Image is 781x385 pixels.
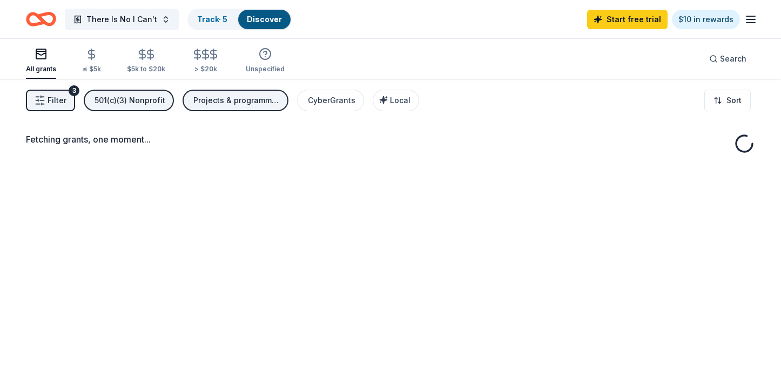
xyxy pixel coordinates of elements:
button: Track· 5Discover [187,9,292,30]
button: ≤ $5k [82,44,101,79]
div: ≤ $5k [82,65,101,73]
button: There Is No I Can't [65,9,179,30]
button: $5k to $20k [127,44,165,79]
div: Unspecified [246,65,285,73]
div: All grants [26,65,56,73]
a: Track· 5 [197,15,227,24]
div: Projects & programming, Education [193,94,280,107]
button: 501(c)(3) Nonprofit [84,90,174,111]
div: > $20k [191,65,220,73]
div: Fetching grants, one moment... [26,133,755,146]
button: Projects & programming, Education [183,90,288,111]
span: Sort [726,94,742,107]
button: Filter3 [26,90,75,111]
div: 3 [69,85,79,96]
a: Discover [247,15,282,24]
span: Search [720,52,746,65]
div: CyberGrants [308,94,355,107]
span: Filter [48,94,66,107]
button: Sort [704,90,751,111]
a: $10 in rewards [672,10,740,29]
button: Local [373,90,419,111]
span: There Is No I Can't [86,13,157,26]
a: Start free trial [587,10,668,29]
button: Search [701,48,755,70]
div: $5k to $20k [127,65,165,73]
button: All grants [26,43,56,79]
span: Local [390,96,410,105]
button: Unspecified [246,43,285,79]
button: > $20k [191,44,220,79]
div: 501(c)(3) Nonprofit [95,94,165,107]
button: CyberGrants [297,90,364,111]
a: Home [26,6,56,32]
